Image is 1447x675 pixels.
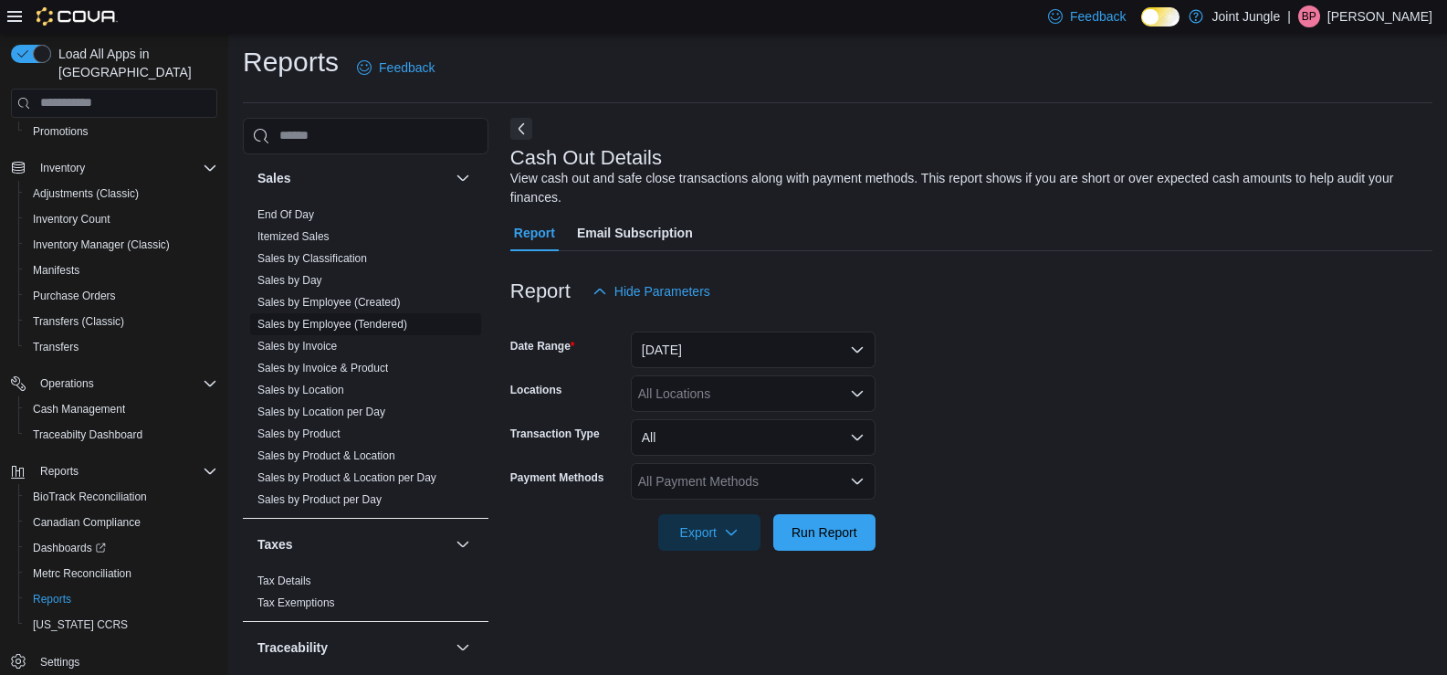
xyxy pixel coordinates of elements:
[26,588,217,610] span: Reports
[510,118,532,140] button: Next
[18,181,225,206] button: Adjustments (Classic)
[257,449,395,462] a: Sales by Product & Location
[18,586,225,612] button: Reports
[26,614,135,636] a: [US_STATE] CCRS
[257,574,311,588] span: Tax Details
[40,464,79,479] span: Reports
[510,470,604,485] label: Payment Methods
[257,340,337,353] a: Sales by Invoice
[257,339,337,353] span: Sales by Invoice
[243,44,339,80] h1: Reports
[33,157,92,179] button: Inventory
[26,285,123,307] a: Purchase Orders
[1212,5,1281,27] p: Joint Jungle
[510,427,600,441] label: Transaction Type
[33,650,217,673] span: Settings
[26,537,113,559] a: Dashboards
[257,596,335,610] span: Tax Exemptions
[33,186,139,201] span: Adjustments (Classic)
[1302,5,1316,27] span: BP
[577,215,693,251] span: Email Subscription
[26,183,217,205] span: Adjustments (Classic)
[792,523,857,542] span: Run Report
[37,7,118,26] img: Cova
[26,512,148,533] a: Canadian Compliance
[257,493,382,506] a: Sales by Product per Day
[379,58,435,77] span: Feedback
[257,406,385,418] a: Sales by Location per Day
[33,373,101,395] button: Operations
[257,169,291,187] h3: Sales
[26,208,217,230] span: Inventory Count
[26,234,177,256] a: Inventory Manager (Classic)
[4,371,225,396] button: Operations
[257,362,388,374] a: Sales by Invoice & Product
[26,398,132,420] a: Cash Management
[26,208,118,230] a: Inventory Count
[257,535,293,554] h3: Taxes
[669,514,750,551] span: Export
[257,295,401,310] span: Sales by Employee (Created)
[257,230,330,243] a: Itemized Sales
[1327,5,1432,27] p: [PERSON_NAME]
[257,208,314,221] a: End Of Day
[33,212,110,227] span: Inventory Count
[26,588,79,610] a: Reports
[26,424,217,446] span: Traceabilty Dashboard
[33,460,217,482] span: Reports
[26,563,217,585] span: Metrc Reconciliation
[257,251,367,266] span: Sales by Classification
[33,617,128,632] span: [US_STATE] CCRS
[26,486,154,508] a: BioTrack Reconciliation
[4,459,225,484] button: Reports
[257,638,448,657] button: Traceability
[850,386,865,401] button: Open list of options
[26,398,217,420] span: Cash Management
[40,376,94,391] span: Operations
[26,336,217,358] span: Transfers
[257,448,395,463] span: Sales by Product & Location
[26,537,217,559] span: Dashboards
[257,405,385,419] span: Sales by Location per Day
[585,273,718,310] button: Hide Parameters
[33,237,170,252] span: Inventory Manager (Classic)
[257,575,311,587] a: Tax Details
[257,252,367,265] a: Sales by Classification
[658,514,760,551] button: Export
[26,234,217,256] span: Inventory Manager (Classic)
[243,570,488,621] div: Taxes
[18,422,225,448] button: Traceabilty Dashboard
[257,169,448,187] button: Sales
[510,169,1423,207] div: View cash out and safe close transactions along with payment methods. This report shows if you ar...
[4,155,225,181] button: Inventory
[18,535,225,561] a: Dashboards
[1141,7,1180,26] input: Dark Mode
[257,535,448,554] button: Taxes
[510,339,575,353] label: Date Range
[614,282,710,301] span: Hide Parameters
[33,460,86,482] button: Reports
[26,285,217,307] span: Purchase Orders
[18,309,225,334] button: Transfers (Classic)
[26,311,217,332] span: Transfers (Classic)
[26,259,217,281] span: Manifests
[26,563,139,585] a: Metrc Reconciliation
[257,383,344,397] span: Sales by Location
[33,289,116,303] span: Purchase Orders
[773,514,876,551] button: Run Report
[257,274,322,287] a: Sales by Day
[257,596,335,609] a: Tax Exemptions
[51,45,217,81] span: Load All Apps in [GEOGRAPHIC_DATA]
[257,361,388,375] span: Sales by Invoice & Product
[33,651,87,673] a: Settings
[26,183,146,205] a: Adjustments (Classic)
[1287,5,1291,27] p: |
[257,470,436,485] span: Sales by Product & Location per Day
[33,541,106,555] span: Dashboards
[26,512,217,533] span: Canadian Compliance
[510,280,571,302] h3: Report
[18,258,225,283] button: Manifests
[18,484,225,510] button: BioTrack Reconciliation
[26,614,217,636] span: Washington CCRS
[18,612,225,638] button: [US_STATE] CCRS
